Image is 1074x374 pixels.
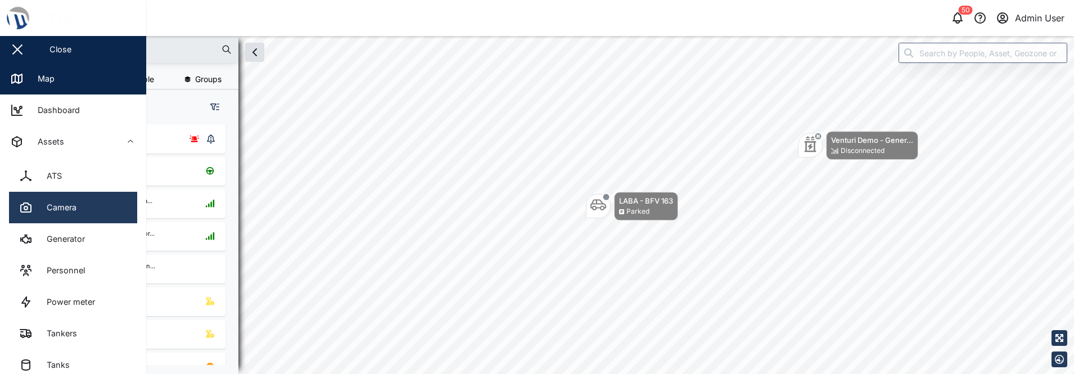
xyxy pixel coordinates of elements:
div: Map marker [586,192,678,220]
a: Personnel [9,255,137,286]
div: 50 [959,6,973,15]
div: Power meter [38,296,95,308]
div: Parked [626,206,649,217]
div: Venturi Demo - Gener... [831,134,913,146]
div: Assets [29,136,64,148]
canvas: Map [36,36,1074,374]
div: Personnel [38,264,85,277]
a: Generator [9,223,137,255]
div: Close [49,43,71,56]
input: Search by People, Asset, Geozone or Place [899,43,1067,63]
div: Dashboard [29,104,80,116]
div: Map [29,73,55,85]
div: Disconnected [841,146,885,156]
div: Tanks [38,359,70,371]
div: ATS [38,170,62,182]
div: LABA - BFV 163 [619,195,673,206]
div: Camera [38,201,76,214]
a: Camera [9,192,137,223]
a: ATS [9,160,137,192]
span: Groups [195,75,222,83]
div: Admin User [1015,11,1064,25]
a: Power meter [9,286,137,318]
div: Map marker [798,131,918,160]
img: Main Logo [6,6,152,30]
button: Admin User [995,10,1065,26]
a: Tankers [9,318,137,349]
div: Generator [38,233,85,245]
div: Tankers [38,327,77,340]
